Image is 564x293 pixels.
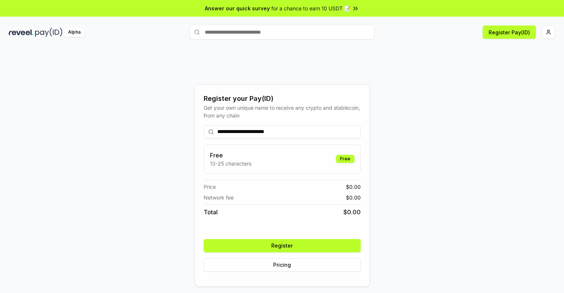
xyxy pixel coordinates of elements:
[483,25,536,39] button: Register Pay(ID)
[204,239,361,252] button: Register
[204,104,361,119] div: Get your own unique name to receive any crypto and stablecoin, from any chain
[204,183,216,191] span: Price
[271,4,350,12] span: for a chance to earn 10 USDT 📝
[204,208,218,217] span: Total
[204,93,361,104] div: Register your Pay(ID)
[210,151,251,160] h3: Free
[9,28,34,37] img: reveel_dark
[205,4,270,12] span: Answer our quick survey
[346,183,361,191] span: $ 0.00
[64,28,85,37] div: Alpha
[210,160,251,167] p: 13-25 characters
[336,155,354,163] div: Free
[204,258,361,272] button: Pricing
[35,28,62,37] img: pay_id
[204,194,234,201] span: Network fee
[343,208,361,217] span: $ 0.00
[346,194,361,201] span: $ 0.00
